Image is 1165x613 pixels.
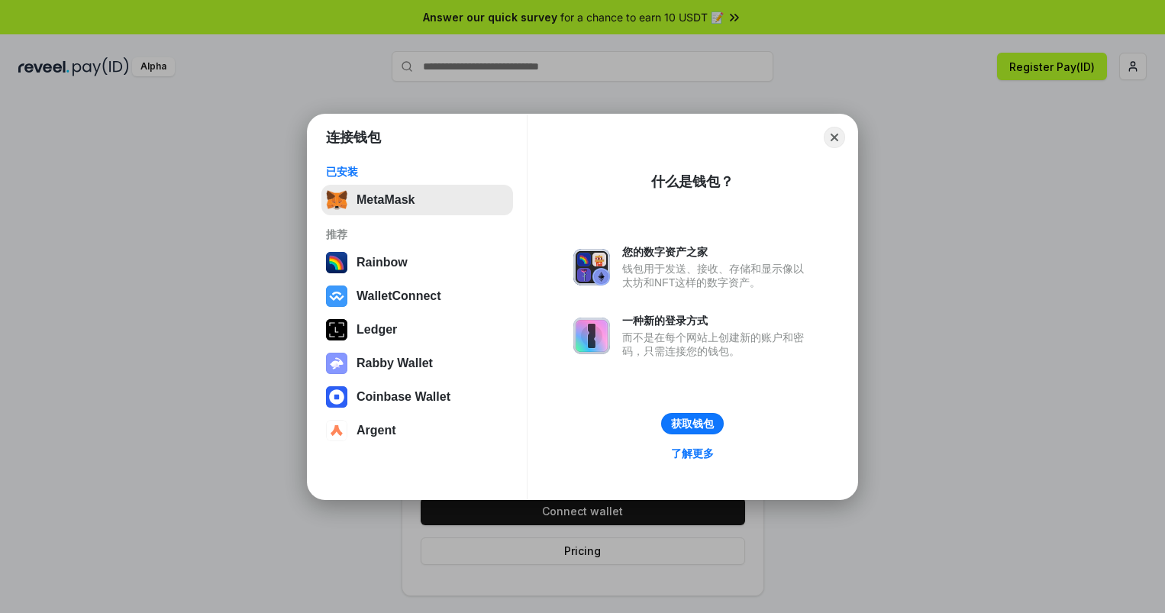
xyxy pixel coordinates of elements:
img: svg+xml,%3Csvg%20xmlns%3D%22http%3A%2F%2Fwww.w3.org%2F2000%2Fsvg%22%20fill%3D%22none%22%20viewBox... [573,249,610,286]
a: 了解更多 [662,444,723,463]
div: MetaMask [357,193,415,207]
button: Rabby Wallet [321,348,513,379]
div: 一种新的登录方式 [622,314,812,327]
img: svg+xml,%3Csvg%20width%3D%22120%22%20height%3D%22120%22%20viewBox%3D%220%200%20120%20120%22%20fil... [326,252,347,273]
img: svg+xml,%3Csvg%20xmlns%3D%22http%3A%2F%2Fwww.w3.org%2F2000%2Fsvg%22%20fill%3D%22none%22%20viewBox... [573,318,610,354]
img: svg+xml,%3Csvg%20xmlns%3D%22http%3A%2F%2Fwww.w3.org%2F2000%2Fsvg%22%20fill%3D%22none%22%20viewBox... [326,353,347,374]
button: 获取钱包 [661,413,724,434]
button: MetaMask [321,185,513,215]
button: WalletConnect [321,281,513,311]
img: svg+xml,%3Csvg%20fill%3D%22none%22%20height%3D%2233%22%20viewBox%3D%220%200%2035%2033%22%20width%... [326,189,347,211]
div: 钱包用于发送、接收、存储和显示像以太坊和NFT这样的数字资产。 [622,262,812,289]
button: Rainbow [321,247,513,278]
div: 推荐 [326,227,508,241]
div: Coinbase Wallet [357,390,450,404]
div: 了解更多 [671,447,714,460]
img: svg+xml,%3Csvg%20width%3D%2228%22%20height%3D%2228%22%20viewBox%3D%220%200%2028%2028%22%20fill%3D... [326,386,347,408]
div: Rainbow [357,256,408,269]
img: svg+xml,%3Csvg%20xmlns%3D%22http%3A%2F%2Fwww.w3.org%2F2000%2Fsvg%22%20width%3D%2228%22%20height%3... [326,319,347,340]
div: 已安装 [326,165,508,179]
div: WalletConnect [357,289,441,303]
div: 您的数字资产之家 [622,245,812,259]
div: Rabby Wallet [357,357,433,370]
div: 而不是在每个网站上创建新的账户和密码，只需连接您的钱包。 [622,331,812,358]
button: Close [824,127,845,148]
button: Argent [321,415,513,446]
img: svg+xml,%3Csvg%20width%3D%2228%22%20height%3D%2228%22%20viewBox%3D%220%200%2028%2028%22%20fill%3D... [326,420,347,441]
div: 什么是钱包？ [651,173,734,191]
h1: 连接钱包 [326,128,381,147]
div: Ledger [357,323,397,337]
div: 获取钱包 [671,417,714,431]
img: svg+xml,%3Csvg%20width%3D%2228%22%20height%3D%2228%22%20viewBox%3D%220%200%2028%2028%22%20fill%3D... [326,286,347,307]
button: Coinbase Wallet [321,382,513,412]
div: Argent [357,424,396,437]
button: Ledger [321,315,513,345]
